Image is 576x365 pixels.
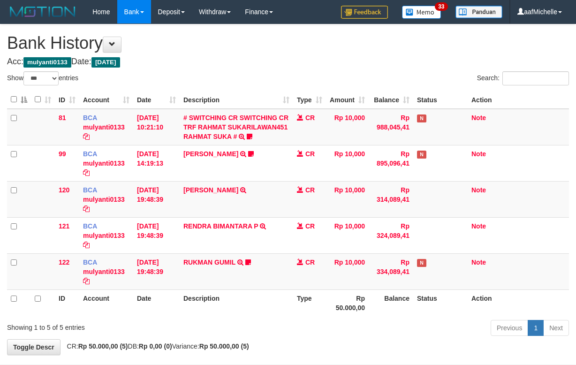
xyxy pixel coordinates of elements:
[55,289,79,316] th: ID
[417,114,426,122] span: Has Note
[477,71,569,85] label: Search:
[83,259,97,266] span: BCA
[183,259,235,266] a: RUKMAN GUMIL
[79,91,133,109] th: Account: activate to sort column ascending
[83,241,90,249] a: Copy mulyanti0133 to clipboard
[326,217,369,253] td: Rp 10,000
[7,339,61,355] a: Toggle Descr
[83,123,125,131] a: mulyanti0133
[502,71,569,85] input: Search:
[83,169,90,176] a: Copy mulyanti0133 to clipboard
[413,289,468,316] th: Status
[417,259,426,267] span: Has Note
[59,186,69,194] span: 120
[402,6,441,19] img: Button%20Memo.svg
[369,91,413,109] th: Balance: activate to sort column ascending
[199,342,249,350] strong: Rp 50.000,00 (5)
[62,342,249,350] span: CR: DB: Variance:
[133,253,180,289] td: [DATE] 19:48:39
[305,114,315,122] span: CR
[23,57,71,68] span: mulyanti0133
[183,114,288,140] a: # SWITCHING CR SWITCHING CR TRF RAHMAT SUKARILAWAN451 RAHMAT SUKA #
[133,109,180,145] td: [DATE] 10:21:10
[83,205,90,213] a: Copy mulyanti0133 to clipboard
[83,133,90,140] a: Copy mulyanti0133 to clipboard
[326,91,369,109] th: Amount: activate to sort column ascending
[139,342,172,350] strong: Rp 0,00 (0)
[293,289,326,316] th: Type
[413,91,468,109] th: Status
[59,114,66,122] span: 81
[59,222,69,230] span: 121
[83,196,125,203] a: mulyanti0133
[369,289,413,316] th: Balance
[293,91,326,109] th: Type: activate to sort column ascending
[7,57,569,67] h4: Acc: Date:
[78,342,128,350] strong: Rp 50.000,00 (5)
[55,91,79,109] th: ID: activate to sort column ascending
[326,109,369,145] td: Rp 10,000
[59,150,66,158] span: 99
[31,91,55,109] th: : activate to sort column ascending
[133,181,180,217] td: [DATE] 19:48:39
[180,91,293,109] th: Description: activate to sort column ascending
[417,151,426,159] span: Has Note
[471,114,486,122] a: Note
[369,145,413,181] td: Rp 895,096,41
[471,150,486,158] a: Note
[83,114,97,122] span: BCA
[133,217,180,253] td: [DATE] 19:48:39
[7,5,78,19] img: MOTION_logo.png
[305,150,315,158] span: CR
[83,186,97,194] span: BCA
[528,320,544,336] a: 1
[369,109,413,145] td: Rp 988,045,41
[455,6,502,18] img: panduan.png
[471,222,486,230] a: Note
[133,289,180,316] th: Date
[468,289,569,316] th: Action
[83,277,90,285] a: Copy mulyanti0133 to clipboard
[133,145,180,181] td: [DATE] 14:19:13
[83,268,125,275] a: mulyanti0133
[83,160,125,167] a: mulyanti0133
[543,320,569,336] a: Next
[326,145,369,181] td: Rp 10,000
[471,186,486,194] a: Note
[341,6,388,19] img: Feedback.jpg
[369,253,413,289] td: Rp 334,089,41
[59,259,69,266] span: 122
[133,91,180,109] th: Date: activate to sort column ascending
[326,253,369,289] td: Rp 10,000
[79,289,133,316] th: Account
[23,71,59,85] select: Showentries
[326,181,369,217] td: Rp 10,000
[305,186,315,194] span: CR
[7,71,78,85] label: Show entries
[180,289,293,316] th: Description
[7,319,233,332] div: Showing 1 to 5 of 5 entries
[7,91,31,109] th: : activate to sort column descending
[369,181,413,217] td: Rp 314,089,41
[491,320,528,336] a: Previous
[305,259,315,266] span: CR
[183,222,258,230] a: RENDRA BIMANTARA P
[468,91,569,109] th: Action
[183,150,238,158] a: [PERSON_NAME]
[471,259,486,266] a: Note
[83,222,97,230] span: BCA
[369,217,413,253] td: Rp 324,089,41
[7,34,569,53] h1: Bank History
[83,232,125,239] a: mulyanti0133
[183,186,238,194] a: [PERSON_NAME]
[326,289,369,316] th: Rp 50.000,00
[305,222,315,230] span: CR
[83,150,97,158] span: BCA
[435,2,447,11] span: 33
[91,57,120,68] span: [DATE]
